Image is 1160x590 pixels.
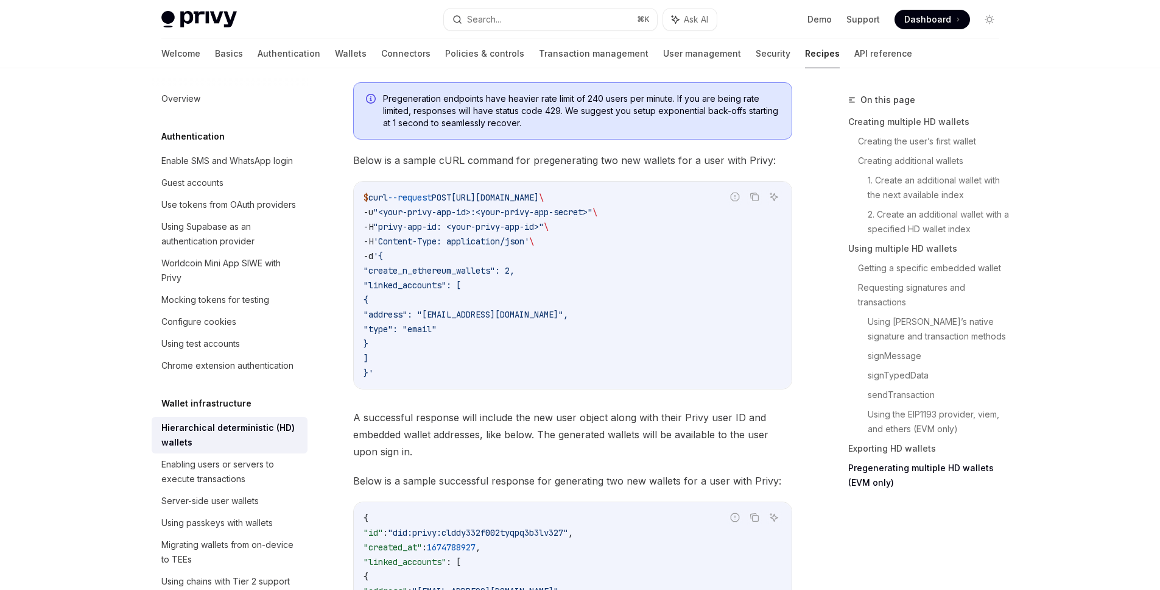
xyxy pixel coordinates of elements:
[364,280,461,291] span: "linked_accounts": [
[161,293,269,307] div: Mocking tokens for testing
[766,510,782,525] button: Ask AI
[364,221,373,232] span: -H
[432,192,451,203] span: POST
[373,251,383,261] span: '{
[592,207,597,218] span: \
[529,236,534,247] span: \
[364,513,368,524] span: {
[663,39,741,68] a: User management
[364,368,373,379] span: }'
[388,192,432,203] span: --request
[747,189,762,205] button: Copy the contents from the code block
[860,93,915,107] span: On this page
[727,189,743,205] button: Report incorrect code
[373,207,592,218] span: "<your-privy-app-id>:<your-privy-app-secret>"
[161,358,294,373] div: Chrome extension authentication
[858,151,1009,171] a: Creating additional wallets
[152,534,308,570] a: Migrating wallets from on-device to TEEs
[858,258,1009,278] a: Getting a specific embedded wallet
[637,15,650,24] span: ⌘ K
[353,472,792,489] span: Below is a sample successful response for generating two new wallets for a user with Privy:
[444,9,657,30] button: Search...⌘K
[663,9,717,30] button: Ask AI
[388,527,568,538] span: "did:privy:clddy332f002tyqpq3b3lv327"
[364,338,368,349] span: }
[215,39,243,68] a: Basics
[445,39,524,68] a: Policies & controls
[161,197,296,212] div: Use tokens from OAuth providers
[161,396,251,411] h5: Wallet infrastructure
[161,315,236,329] div: Configure cookies
[383,527,388,538] span: :
[895,10,970,29] a: Dashboard
[766,189,782,205] button: Ask AI
[383,93,779,129] span: Pregeneration endpoints have heavier rate limit of 240 users per minute. If you are being rate li...
[467,12,501,27] div: Search...
[161,91,200,106] div: Overview
[539,39,649,68] a: Transaction management
[161,421,300,450] div: Hierarchical deterministic (HD) wallets
[161,516,273,530] div: Using passkeys with wallets
[848,239,1009,258] a: Using multiple HD wallets
[364,236,373,247] span: -H
[747,510,762,525] button: Copy the contents from the code block
[373,236,529,247] span: 'Content-Type: application/json'
[539,192,544,203] span: \
[364,353,368,364] span: ]
[446,556,461,567] span: : [
[161,574,290,589] div: Using chains with Tier 2 support
[848,112,1009,132] a: Creating multiple HD wallets
[152,289,308,311] a: Mocking tokens for testing
[368,192,388,203] span: curl
[868,312,1009,346] a: Using [PERSON_NAME]’s native signature and transaction methods
[980,10,999,29] button: Toggle dark mode
[381,39,431,68] a: Connectors
[152,453,308,490] a: Enabling users or servers to execute transactions
[858,132,1009,151] a: Creating the user’s first wallet
[858,278,1009,312] a: Requesting signatures and transactions
[868,405,1009,439] a: Using the EIP1193 provider, viem, and ethers (EVM only)
[161,457,300,486] div: Enabling users or servers to execute transactions
[805,39,840,68] a: Recipes
[364,251,373,261] span: -d
[161,336,240,351] div: Using test accounts
[161,256,300,285] div: Worldcoin Mini App SIWE with Privy
[854,39,912,68] a: API reference
[868,366,1009,385] a: signTypedData
[152,216,308,252] a: Using Supabase as an authentication provider
[422,542,427,553] span: :
[152,172,308,194] a: Guest accounts
[868,346,1009,366] a: signMessage
[364,207,373,218] span: -u
[451,192,539,203] span: [URL][DOMAIN_NAME]
[364,294,368,305] span: {
[152,333,308,355] a: Using test accounts
[364,542,422,553] span: "created_at"
[161,129,225,144] h5: Authentication
[161,176,223,190] div: Guest accounts
[364,571,368,582] span: {
[848,439,1009,458] a: Exporting HD wallets
[152,194,308,216] a: Use tokens from OAuth providers
[868,171,1009,205] a: 1. Create an additional wallet with the next available index
[152,150,308,172] a: Enable SMS and WhatsApp login
[152,512,308,534] a: Using passkeys with wallets
[727,510,743,525] button: Report incorrect code
[756,39,790,68] a: Security
[684,13,708,26] span: Ask AI
[544,221,549,232] span: \
[373,221,544,232] span: "privy-app-id: <your-privy-app-id>"
[364,556,446,567] span: "linked_accounts"
[335,39,367,68] a: Wallets
[161,11,237,28] img: light logo
[364,324,437,335] span: "type": "email"
[161,154,293,168] div: Enable SMS and WhatsApp login
[161,538,300,567] div: Migrating wallets from on-device to TEEs
[152,417,308,453] a: Hierarchical deterministic (HD) wallets
[868,205,1009,239] a: 2. Create an additional wallet with a specified HD wallet index
[353,152,792,169] span: Below is a sample cURL command for pregenerating two new wallets for a user with Privy:
[568,527,573,538] span: ,
[161,219,300,249] div: Using Supabase as an authentication provider
[364,265,515,276] span: "create_n_ethereum_wallets": 2,
[868,385,1009,405] a: sendTransaction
